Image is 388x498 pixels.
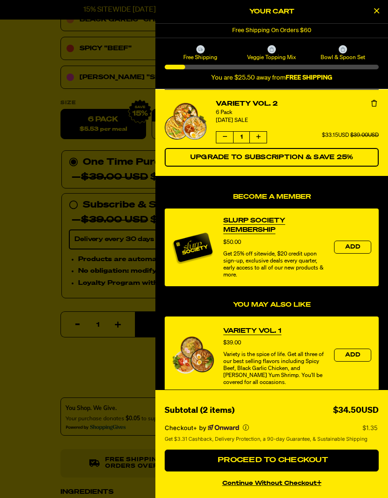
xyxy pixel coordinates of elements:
[369,5,383,19] button: Close Cart
[250,132,267,143] button: Increase quantity of Variety Vol. 2
[172,227,214,269] img: Membership image
[165,435,368,443] span: Get $3.31 Cashback, Delivery Protection, a 90-day Guarantee, & Sustainable Shipping
[216,109,379,116] div: 6 Pack
[369,99,379,108] button: Remove Variety Vol. 2
[333,404,379,417] div: $34.50USD
[334,241,371,254] button: Add the product, Slurp Society Membership to Cart
[309,54,377,61] span: Bowl & Spoon Set
[345,244,360,250] span: Add
[165,209,379,286] div: product
[165,450,379,472] button: Proceed to Checkout
[350,133,379,138] span: $39.00USD
[216,99,379,109] a: Variety Vol. 2
[165,74,379,82] div: You are $25.50 away from
[155,24,388,38] div: 1 of 1
[165,103,207,140] a: View details for Variety Vol. 2
[165,148,379,167] button: Switch Variety Vol. 2 to a Subscription
[223,326,281,336] a: View Variety Vol. 1
[208,424,239,431] a: Powered by Onward
[345,352,360,358] span: Add
[286,74,332,81] b: FREE SHIPPING
[216,132,233,143] button: Decrease quantity of Variety Vol. 2
[165,475,379,489] button: continue without Checkout+
[165,316,379,394] div: product
[223,251,325,279] div: Get 25% off sitewide, $20 credit upon sign-up, exclusive deals every quarter, early access to all...
[172,336,214,373] img: View Variety Vol. 1
[223,216,325,235] a: View Slurp Society Membership
[322,133,349,138] span: $33.15USD
[223,240,241,245] span: $50.00
[190,154,354,161] span: Upgrade to Subscription & Save 25%
[165,424,197,431] span: Checkout+
[165,5,379,19] h2: Your Cart
[165,406,234,415] span: Subtotal (2 items)
[165,193,379,201] h4: Become a Member
[165,103,207,140] img: Variety Vol. 2
[243,424,249,431] button: More info
[223,340,241,346] span: $39.00
[216,116,379,125] div: [DATE] SALE
[215,457,328,464] span: Proceed to Checkout
[165,417,379,450] section: Checkout+
[237,54,306,61] span: Veggie Topping Mix
[166,54,234,61] span: Free Shipping
[362,424,379,431] p: $1.35
[334,349,371,362] button: Add the product, Variety Vol. 1 to Cart
[199,424,206,431] span: by
[233,132,250,143] span: 1
[165,301,379,309] h4: You may also like
[223,351,325,386] div: Variety is the spice of life. Get all three of our best selling flavors including Spicy Beef, Bla...
[165,89,379,176] li: product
